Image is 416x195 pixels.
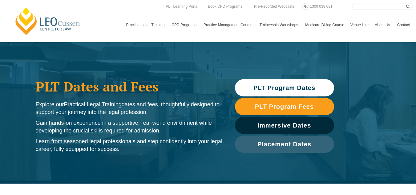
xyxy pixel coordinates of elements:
[206,3,244,10] a: Book CPD Programs
[168,16,200,34] a: CPD Programs
[36,79,223,94] h1: PLT Dates and Fees
[308,3,334,10] a: 1300 039 031
[257,141,311,147] span: Placement Dates
[310,4,332,9] span: 1300 039 031
[347,16,372,34] a: Venue Hire
[372,16,394,34] a: About Us
[235,136,334,153] a: Placement Dates
[36,119,223,135] p: Gain hands-on experience in a supportive, real-world environment while developing the crucial ski...
[235,117,334,134] a: Immersive Dates
[36,138,223,153] p: Learn from seasoned legal professionals and step confidently into your legal career, fully equipp...
[255,104,314,110] span: PLT Program Fees
[394,16,413,34] a: Contact
[123,16,169,34] a: Practical Legal Training
[235,98,334,115] a: PLT Program Fees
[253,85,315,91] span: PLT Program Dates
[235,79,334,96] a: PLT Program Dates
[164,3,200,10] a: PLT Learning Portal
[256,16,302,34] a: Traineeship Workshops
[375,154,401,180] iframe: LiveChat chat widget
[302,16,347,34] a: Medicare Billing Course
[258,122,311,128] span: Immersive Dates
[252,3,296,10] a: Pre-Recorded Webcasts
[64,101,122,108] span: Practical Legal Training
[14,7,82,36] a: [PERSON_NAME] Centre for Law
[200,16,256,34] a: Practice Management Course
[36,101,223,116] p: Explore our dates and fees, thoughtfully designed to support your journey into the legal profession.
